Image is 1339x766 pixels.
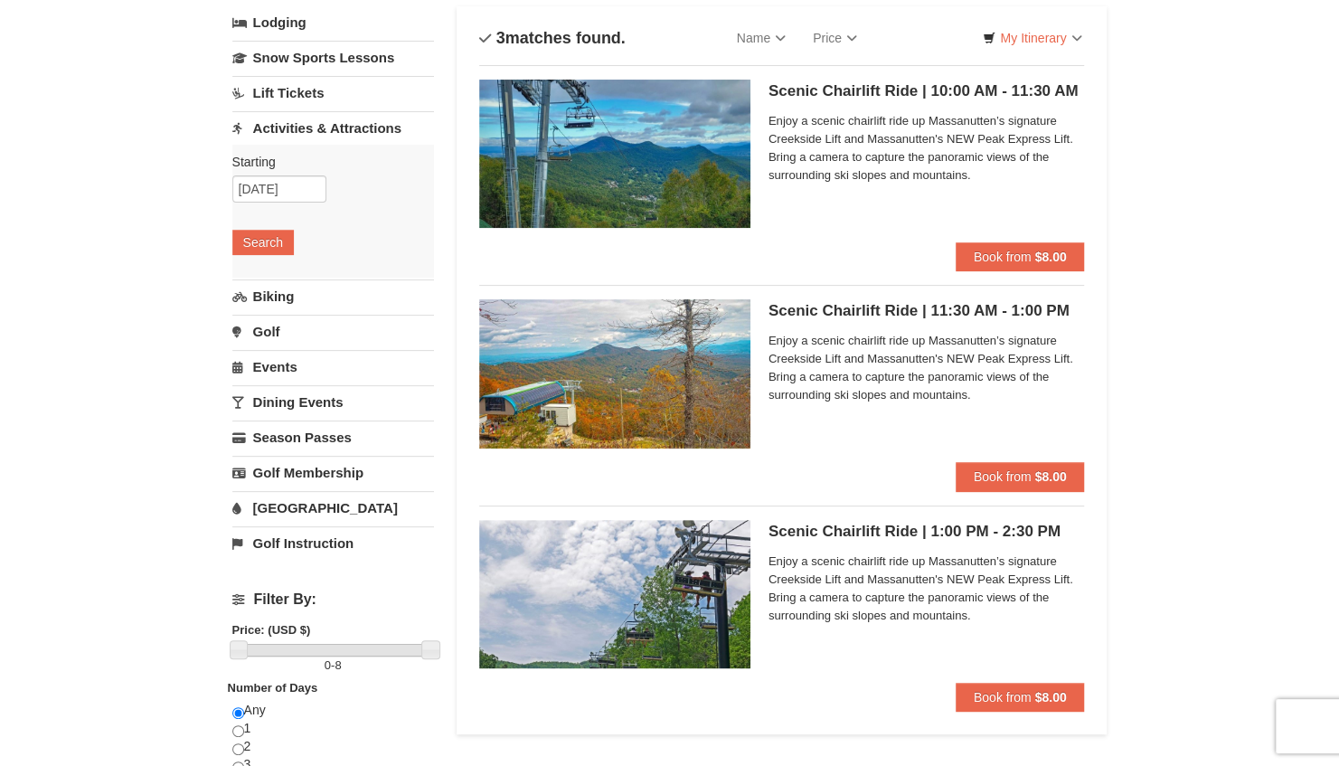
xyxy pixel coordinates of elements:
[232,153,420,171] label: Starting
[232,76,434,109] a: Lift Tickets
[974,690,1032,705] span: Book from
[479,520,750,668] img: 24896431-9-664d1467.jpg
[769,332,1085,404] span: Enjoy a scenic chairlift ride up Massanutten’s signature Creekside Lift and Massanutten's NEW Pea...
[232,111,434,145] a: Activities & Attractions
[799,20,871,56] a: Price
[1034,250,1066,264] strong: $8.00
[232,315,434,348] a: Golf
[325,658,331,672] span: 0
[769,553,1085,625] span: Enjoy a scenic chairlift ride up Massanutten’s signature Creekside Lift and Massanutten's NEW Pea...
[335,658,341,672] span: 8
[479,80,750,228] img: 24896431-1-a2e2611b.jpg
[956,683,1085,712] button: Book from $8.00
[769,523,1085,541] h5: Scenic Chairlift Ride | 1:00 PM - 2:30 PM
[232,41,434,74] a: Snow Sports Lessons
[232,623,311,637] strong: Price: (USD $)
[723,20,799,56] a: Name
[232,230,294,255] button: Search
[956,462,1085,491] button: Book from $8.00
[232,385,434,419] a: Dining Events
[232,456,434,489] a: Golf Membership
[974,469,1032,484] span: Book from
[232,591,434,608] h4: Filter By:
[228,681,318,695] strong: Number of Days
[232,350,434,383] a: Events
[769,82,1085,100] h5: Scenic Chairlift Ride | 10:00 AM - 11:30 AM
[479,299,750,448] img: 24896431-13-a88f1aaf.jpg
[479,29,626,47] h4: matches found.
[769,302,1085,320] h5: Scenic Chairlift Ride | 11:30 AM - 1:00 PM
[974,250,1032,264] span: Book from
[1034,469,1066,484] strong: $8.00
[971,24,1093,52] a: My Itinerary
[769,112,1085,184] span: Enjoy a scenic chairlift ride up Massanutten’s signature Creekside Lift and Massanutten's NEW Pea...
[232,491,434,525] a: [GEOGRAPHIC_DATA]
[1034,690,1066,705] strong: $8.00
[232,6,434,39] a: Lodging
[232,279,434,313] a: Biking
[232,526,434,560] a: Golf Instruction
[232,421,434,454] a: Season Passes
[496,29,505,47] span: 3
[956,242,1085,271] button: Book from $8.00
[232,657,434,675] label: -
